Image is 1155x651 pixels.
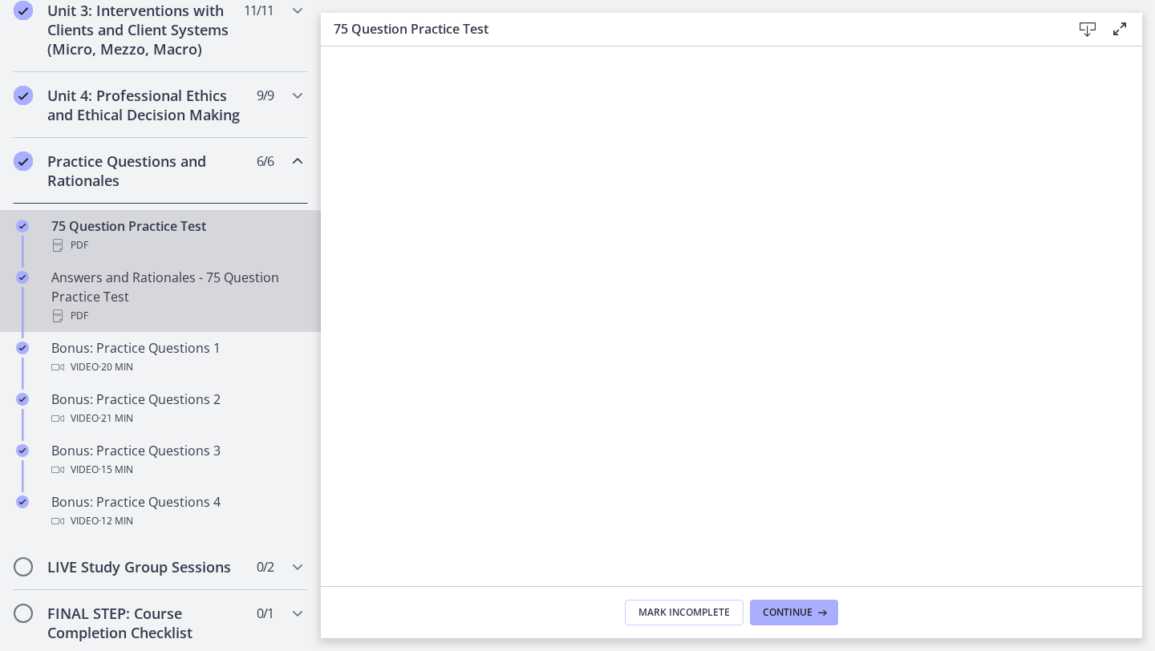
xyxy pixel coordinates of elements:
[638,606,730,619] span: Mark Incomplete
[625,600,744,625] button: Mark Incomplete
[14,152,33,171] i: Completed
[16,220,29,232] i: Completed
[763,606,813,619] span: Continue
[14,1,33,20] i: Completed
[47,152,243,190] h2: Practice Questions and Rationales
[51,492,302,531] div: Bonus: Practice Questions 4
[16,393,29,406] i: Completed
[51,460,302,479] div: Video
[51,338,302,377] div: Bonus: Practice Questions 1
[51,236,302,255] div: PDF
[51,409,302,428] div: Video
[16,495,29,508] i: Completed
[47,557,243,576] h2: LIVE Study Group Sessions
[257,152,274,171] span: 6 / 6
[99,460,133,479] span: · 15 min
[51,306,302,325] div: PDF
[244,1,274,20] span: 11 / 11
[16,271,29,284] i: Completed
[99,358,133,377] span: · 20 min
[51,441,302,479] div: Bonus: Practice Questions 3
[51,268,302,325] div: Answers and Rationales - 75 Question Practice Test
[99,409,133,428] span: · 21 min
[99,511,133,531] span: · 12 min
[16,342,29,354] i: Completed
[47,604,243,642] h2: FINAL STEP: Course Completion Checklist
[51,358,302,377] div: Video
[750,600,838,625] button: Continue
[51,216,302,255] div: 75 Question Practice Test
[47,86,243,124] h2: Unit 4: Professional Ethics and Ethical Decision Making
[257,604,274,623] span: 0 / 1
[51,390,302,428] div: Bonus: Practice Questions 2
[51,511,302,531] div: Video
[257,557,274,576] span: 0 / 2
[334,19,1046,38] h3: 75 Question Practice Test
[14,86,33,105] i: Completed
[257,86,274,105] span: 9 / 9
[16,444,29,457] i: Completed
[47,1,243,59] h2: Unit 3: Interventions with Clients and Client Systems (Micro, Mezzo, Macro)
